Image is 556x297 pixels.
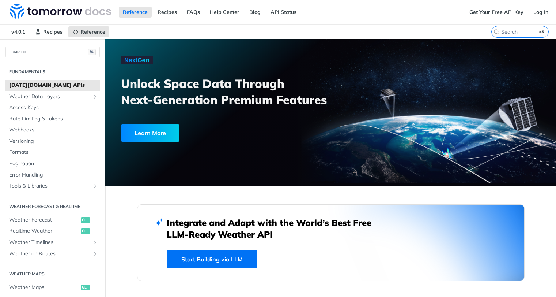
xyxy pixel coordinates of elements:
kbd: ⌘K [537,28,546,36]
a: Log In [529,7,552,18]
span: Rate Limiting & Tokens [9,115,98,123]
span: Pagination [9,160,98,167]
a: Help Center [206,7,243,18]
span: Weather Timelines [9,239,90,246]
button: Show subpages for Weather Timelines [92,240,98,245]
a: Recipes [31,26,67,37]
span: Versioning [9,138,98,145]
a: Get Your Free API Key [465,7,527,18]
span: Webhooks [9,126,98,134]
h2: Weather Forecast & realtime [5,203,100,210]
a: API Status [266,7,300,18]
a: Pagination [5,158,100,169]
button: Show subpages for Weather Data Layers [92,94,98,100]
div: Learn More [121,124,179,142]
button: Show subpages for Tools & Libraries [92,183,98,189]
span: get [81,228,90,234]
a: Webhooks [5,125,100,135]
a: Blog [245,7,265,18]
a: [DATE][DOMAIN_NAME] APIs [5,80,100,91]
span: Error Handling [9,171,98,179]
span: Realtime Weather [9,227,79,235]
a: Tools & LibrariesShow subpages for Tools & Libraries [5,181,100,192]
span: Tools & Libraries [9,182,90,190]
button: Show subpages for Weather on Routes [92,251,98,257]
a: Versioning [5,136,100,147]
h3: Unlock Space Data Through Next-Generation Premium Features [121,75,338,108]
span: Recipes [43,29,63,35]
img: NextGen [121,56,153,64]
h2: Integrate and Adapt with the World’s Best Free LLM-Ready Weather API [167,217,382,240]
span: get [81,285,90,290]
a: Recipes [154,7,181,18]
span: ⌘/ [88,49,96,55]
a: Learn More [121,124,295,142]
a: Weather Forecastget [5,215,100,226]
span: [DATE][DOMAIN_NAME] APIs [9,82,98,89]
h2: Weather Maps [5,271,100,277]
a: Reference [68,26,109,37]
a: Weather TimelinesShow subpages for Weather Timelines [5,237,100,248]
svg: Search [493,29,499,35]
span: Reference [80,29,105,35]
a: Weather Data LayersShow subpages for Weather Data Layers [5,91,100,102]
span: Formats [9,149,98,156]
a: Weather on RoutesShow subpages for Weather on Routes [5,248,100,259]
h2: Fundamentals [5,68,100,75]
span: Weather Data Layers [9,93,90,100]
a: Rate Limiting & Tokens [5,114,100,125]
span: Access Keys [9,104,98,111]
span: Weather Forecast [9,216,79,224]
img: Tomorrow.io Weather API Docs [10,4,111,19]
a: Realtime Weatherget [5,226,100,237]
a: Start Building via LLM [167,250,257,268]
a: Access Keys [5,102,100,113]
a: Error Handling [5,170,100,181]
a: FAQs [183,7,204,18]
span: Weather Maps [9,284,79,291]
a: Weather Mapsget [5,282,100,293]
span: Weather on Routes [9,250,90,257]
span: get [81,217,90,223]
button: JUMP TO⌘/ [5,47,100,57]
a: Formats [5,147,100,158]
a: Reference [119,7,152,18]
span: v4.0.1 [7,26,29,37]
